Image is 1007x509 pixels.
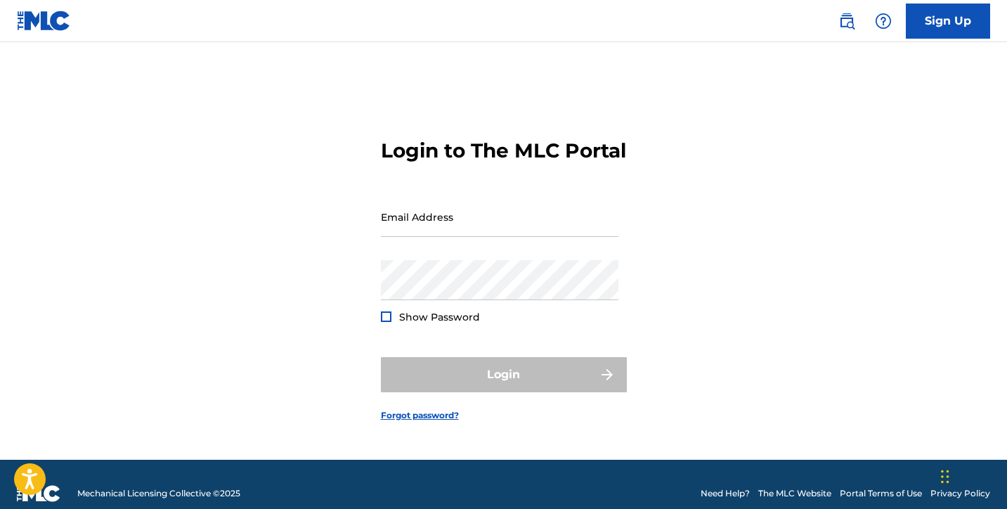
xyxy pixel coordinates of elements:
div: Drag [941,456,949,498]
a: Sign Up [906,4,990,39]
a: The MLC Website [758,487,831,500]
img: logo [17,485,60,502]
iframe: Chat Widget [937,442,1007,509]
a: Privacy Policy [930,487,990,500]
div: Help [869,7,897,35]
span: Mechanical Licensing Collective © 2025 [77,487,240,500]
a: Need Help? [701,487,750,500]
img: search [838,13,855,30]
a: Public Search [833,7,861,35]
img: MLC Logo [17,11,71,31]
img: help [875,13,892,30]
h3: Login to The MLC Portal [381,138,626,163]
span: Show Password [399,311,480,323]
a: Portal Terms of Use [840,487,922,500]
a: Forgot password? [381,409,459,422]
